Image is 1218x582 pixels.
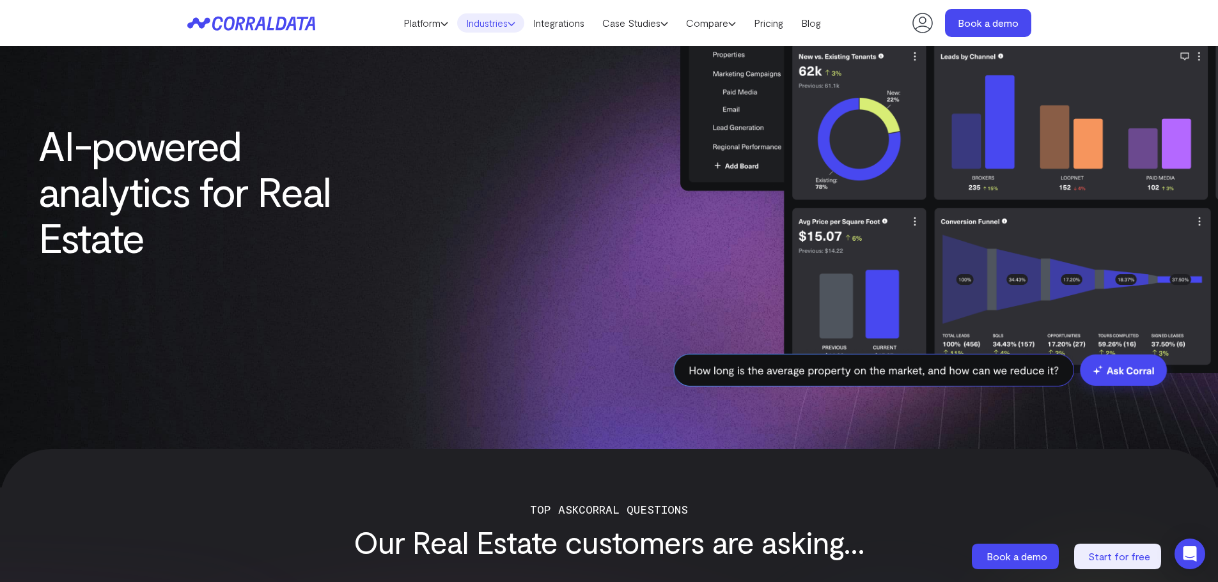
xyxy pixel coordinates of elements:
span: Start for free [1088,550,1150,562]
a: Industries [457,13,524,33]
a: Book a demo [945,9,1031,37]
a: Pricing [745,13,792,33]
p: Top AskCorral Questions [194,500,1025,518]
span: Book a demo [987,550,1047,562]
a: Compare [677,13,745,33]
a: Integrations [524,13,593,33]
h3: Our Real Estate customers are asking... [194,525,1025,559]
a: Start for free [1074,544,1164,569]
a: Book a demo [972,544,1061,569]
h1: AI-powered analytics for Real Estate [38,122,394,260]
a: Case Studies [593,13,677,33]
div: Open Intercom Messenger [1175,539,1205,569]
a: Platform [394,13,457,33]
a: Blog [792,13,830,33]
